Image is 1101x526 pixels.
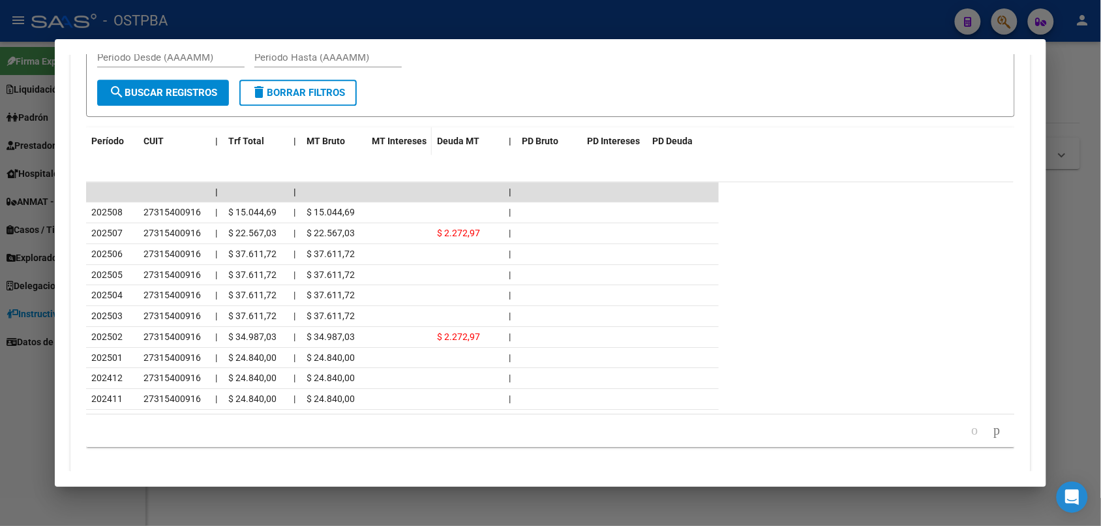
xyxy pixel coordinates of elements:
span: $ 15.044,69 [307,207,355,217]
span: | [215,394,217,404]
span: | [294,311,295,321]
span: 202501 [91,352,123,363]
a: go to previous page [966,424,984,438]
span: $ 37.611,72 [228,249,277,259]
span: $ 2.272,97 [437,332,480,342]
span: 27315400916 [143,270,201,280]
span: | [215,249,217,259]
span: 27315400916 [143,332,201,342]
span: 27315400916 [143,228,201,238]
span: | [215,187,218,197]
span: | [509,249,511,259]
span: CUIT [143,136,164,146]
datatable-header-cell: PD Intereses [582,127,647,155]
datatable-header-cell: | [504,127,517,155]
span: 27315400916 [143,394,201,404]
span: $ 24.840,00 [228,373,277,383]
span: Período [91,136,124,146]
span: | [215,311,217,321]
span: 202505 [91,270,123,280]
span: 202503 [91,311,123,321]
mat-icon: search [109,84,125,100]
span: Trf Total [228,136,264,146]
span: MT Intereses [372,136,427,146]
span: $ 2.272,97 [437,228,480,238]
span: 27315400916 [143,290,201,300]
datatable-header-cell: PD Bruto [517,127,582,155]
span: $ 24.840,00 [228,352,277,363]
span: 202502 [91,332,123,342]
datatable-header-cell: Trf Total [223,127,288,155]
span: PD Intereses [587,136,640,146]
span: | [215,373,217,383]
span: 27315400916 [143,311,201,321]
span: 202508 [91,207,123,217]
span: $ 34.987,03 [228,332,277,342]
span: PD Bruto [522,136,558,146]
span: | [215,352,217,363]
span: | [215,290,217,300]
span: | [509,207,511,217]
span: | [509,373,511,383]
span: $ 24.840,00 [307,352,355,363]
mat-icon: delete [251,84,267,100]
span: $ 22.567,03 [228,228,277,238]
span: $ 37.611,72 [307,249,355,259]
span: $ 24.840,00 [228,394,277,404]
span: $ 37.611,72 [228,290,277,300]
datatable-header-cell: CUIT [138,127,210,155]
span: | [215,228,217,238]
span: $ 37.611,72 [307,311,355,321]
span: 202506 [91,249,123,259]
button: Borrar Filtros [239,80,357,106]
span: | [509,270,511,280]
span: Deuda MT [437,136,479,146]
span: | [294,290,295,300]
span: | [509,228,511,238]
a: go to next page [988,424,1006,438]
span: 202504 [91,290,123,300]
span: Borrar Filtros [251,87,345,99]
datatable-header-cell: | [210,127,223,155]
span: | [294,136,296,146]
span: | [509,352,511,363]
span: $ 24.840,00 [307,394,355,404]
datatable-header-cell: MT Intereses [367,127,432,155]
span: $ 24.840,00 [307,373,355,383]
datatable-header-cell: | [288,127,301,155]
span: | [294,332,295,342]
span: $ 34.987,03 [307,332,355,342]
span: 27315400916 [143,373,201,383]
span: | [294,249,295,259]
span: | [215,270,217,280]
span: $ 37.611,72 [228,311,277,321]
span: | [294,228,295,238]
button: Buscar Registros [97,80,229,106]
span: | [294,352,295,363]
span: | [294,187,296,197]
span: 27315400916 [143,249,201,259]
span: Buscar Registros [109,87,217,99]
span: | [509,311,511,321]
span: 202411 [91,394,123,404]
span: | [215,332,217,342]
div: Open Intercom Messenger [1057,482,1088,513]
datatable-header-cell: Período [86,127,138,155]
span: | [215,136,218,146]
span: | [509,187,511,197]
datatable-header-cell: PD Deuda [647,127,719,155]
span: MT Bruto [307,136,345,146]
span: | [509,136,511,146]
span: $ 37.611,72 [307,270,355,280]
span: 27315400916 [143,352,201,363]
span: 202412 [91,373,123,383]
span: | [294,270,295,280]
span: | [294,373,295,383]
span: $ 37.611,72 [228,270,277,280]
datatable-header-cell: MT Bruto [301,127,367,155]
span: | [509,290,511,300]
span: $ 22.567,03 [307,228,355,238]
span: 202507 [91,228,123,238]
span: | [294,394,295,404]
span: | [215,207,217,217]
